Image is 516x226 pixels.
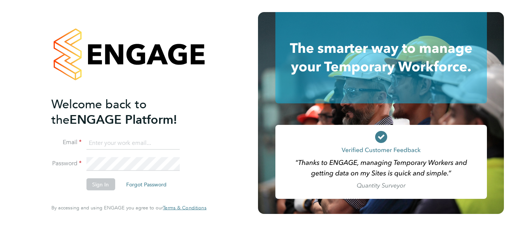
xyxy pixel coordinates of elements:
[51,138,82,146] label: Email
[163,205,206,211] a: Terms & Conditions
[51,97,147,127] span: Welcome back to the
[51,96,199,127] h2: ENGAGE Platform!
[86,136,179,150] input: Enter your work email...
[51,160,82,168] label: Password
[51,204,206,211] span: By accessing and using ENGAGE you agree to our
[120,178,173,191] button: Forgot Password
[86,178,115,191] button: Sign In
